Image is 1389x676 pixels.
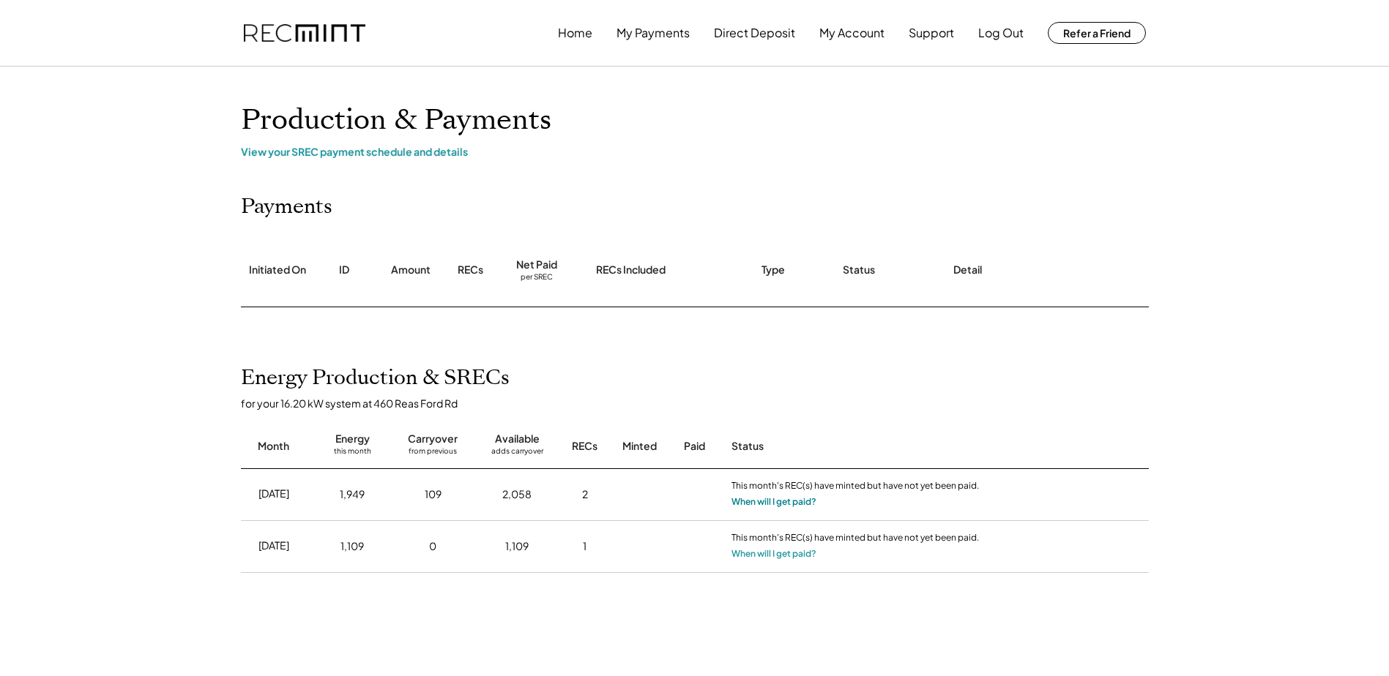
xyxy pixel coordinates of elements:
[684,536,706,557] button: Payment approved, but not yet initiated.
[558,18,592,48] button: Home
[583,539,586,554] div: 1
[391,263,431,277] div: Amount
[241,397,1163,410] div: for your 16.20 kW system at 460 Reas Ford Rd
[819,18,885,48] button: My Account
[241,103,1149,138] h1: Production & Payments
[843,263,875,277] div: Status
[617,18,690,48] button: My Payments
[572,439,597,454] div: RECs
[495,432,540,446] div: Available
[596,263,666,277] div: RECs Included
[622,439,657,454] div: Minted
[731,495,816,509] button: When will I get paid?
[731,480,980,495] div: This month's REC(s) have minted but have not yet been paid.
[258,538,289,553] div: [DATE]
[339,263,349,277] div: ID
[241,366,510,391] h2: Energy Production & SRECs
[244,24,365,42] img: recmint-logotype%403x.png
[731,547,816,561] button: When will I get paid?
[909,18,954,48] button: Support
[409,446,457,461] div: from previous
[249,263,306,277] div: Initiated On
[582,487,588,502] div: 2
[241,195,332,219] h2: Payments
[516,258,557,272] div: Net Paid
[761,263,785,277] div: Type
[335,432,370,446] div: Energy
[425,487,442,502] div: 109
[684,439,705,454] div: Paid
[1048,22,1146,44] button: Refer a Friend
[502,487,532,502] div: 2,058
[953,263,982,277] div: Detail
[340,539,364,554] div: 1,109
[521,272,553,283] div: per SREC
[334,446,371,461] div: this month
[978,18,1024,48] button: Log Out
[505,539,529,554] div: 1,109
[684,484,706,506] button: Payment approved, but not yet initiated.
[241,145,1149,158] div: View your SREC payment schedule and details
[731,532,980,547] div: This month's REC(s) have minted but have not yet been paid.
[258,487,289,501] div: [DATE]
[258,439,289,454] div: Month
[408,432,458,446] div: Carryover
[714,18,795,48] button: Direct Deposit
[340,487,365,502] div: 1,949
[458,263,483,277] div: RECs
[429,539,436,554] div: 0
[491,446,543,461] div: adds carryover
[731,439,980,454] div: Status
